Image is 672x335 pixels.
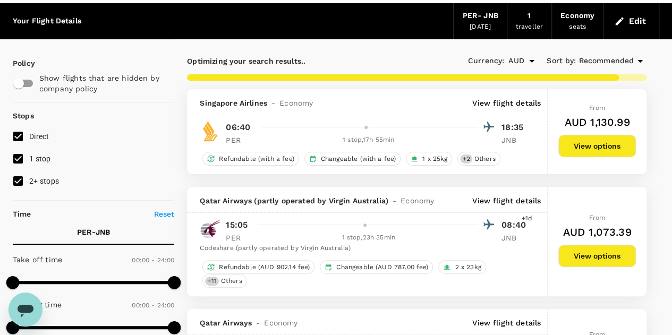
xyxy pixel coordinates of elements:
span: Changeable (AUD 787.00 fee) [332,263,432,272]
div: Changeable (AUD 787.00 fee) [320,260,433,274]
p: 06:40 [226,121,250,134]
span: 1 x 25kg [418,154,452,164]
iframe: Button to launch messaging window [8,293,42,327]
span: +1d [522,213,532,224]
div: Refundable (AUD 902.14 fee) [202,260,314,274]
button: View options [558,135,636,157]
span: Refundable (with a fee) [215,154,298,164]
strong: Stops [13,111,34,120]
span: From [589,214,606,221]
p: 08:40 [501,219,528,231]
div: 1 stop , 23h 35min [259,233,478,243]
div: 1 stop , 17h 55min [259,135,478,145]
span: Recommended [579,55,634,67]
span: From [589,104,606,111]
p: View flight details [472,195,541,206]
span: + 11 [205,277,218,286]
span: - [388,195,401,206]
div: +2Others [457,152,500,166]
span: 00:00 - 24:00 [132,256,174,264]
button: Edit [612,13,650,30]
span: Currency : [468,55,504,67]
span: Economy [264,317,297,328]
p: PER [226,233,252,243]
div: 1 x 25kg [406,152,452,166]
p: Take off time [13,254,62,265]
p: Show flights that are hidden by company policy [39,73,167,94]
div: PER - JNB [462,10,498,22]
p: PER - JNB [77,227,110,237]
div: Economy [560,10,594,22]
div: traveller [516,22,543,32]
p: Landing time [13,299,62,310]
span: Others [470,154,500,164]
p: 18:35 [501,121,528,134]
span: Direct [29,132,49,141]
p: Optimizing your search results.. [187,56,416,66]
p: Time [13,209,31,219]
p: View flight details [472,98,541,108]
span: Economy [279,98,313,108]
span: 2 x 23kg [450,263,485,272]
button: View options [558,245,636,267]
div: Changeable (with a fee) [304,152,401,166]
div: [DATE] [470,22,491,32]
span: 2+ stops [29,177,59,185]
div: Refundable (with a fee) [202,152,299,166]
h6: AUD 1,073.39 [563,224,632,240]
span: Changeable (with a fee) [317,154,400,164]
h6: AUD 1,130.99 [565,114,630,131]
p: PER [226,135,252,145]
div: Your Flight Details [13,15,81,27]
div: 1 [528,10,531,22]
span: 1 stop [29,154,51,163]
p: JNB [501,135,528,145]
p: View flight details [472,317,541,328]
span: - [267,98,279,108]
span: 00:00 - 24:00 [132,302,174,309]
span: Qatar Airways [200,317,252,328]
p: Reset [154,209,175,219]
img: QR [200,218,221,239]
span: + 2 [460,154,472,164]
span: Sort by : [547,55,576,67]
span: Refundable (AUD 902.14 fee) [215,263,314,272]
p: JNB [501,233,528,243]
p: Policy [13,58,22,68]
p: 15:05 [226,219,248,231]
span: Singapore Airlines [200,98,267,108]
div: Codeshare (partly operated by Virgin Australia) [200,243,528,254]
span: Others [217,277,246,286]
div: seats [569,22,586,32]
span: - [252,317,264,328]
div: +11Others [202,274,246,288]
button: Open [524,54,539,68]
div: 2 x 23kg [438,260,486,274]
span: Qatar Airways (partly operated by Virgin Australia) [200,195,388,206]
span: Economy [401,195,434,206]
img: SQ [200,121,221,142]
